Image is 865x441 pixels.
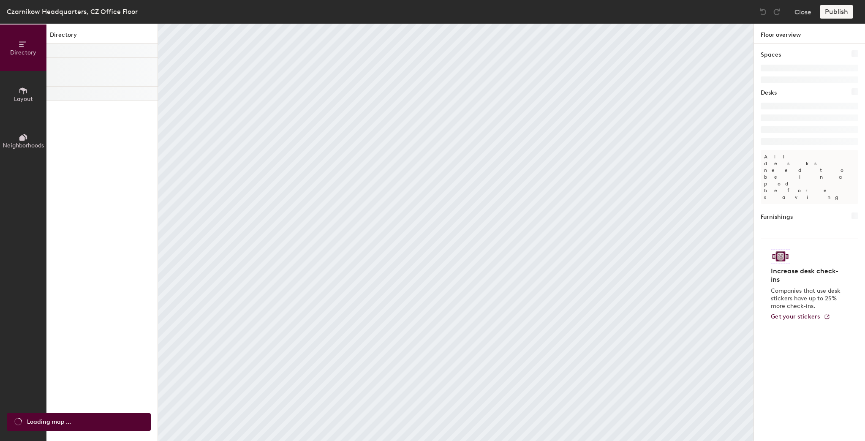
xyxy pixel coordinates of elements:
canvas: Map [158,24,753,441]
img: Sticker logo [771,249,790,264]
h1: Directory [46,30,158,44]
div: Czarnikow Headquarters, CZ Office Floor [7,6,138,17]
a: Get your stickers [771,313,830,321]
span: Directory [10,49,36,56]
span: Neighborhoods [3,142,44,149]
span: Get your stickers [771,313,820,320]
img: Redo [773,8,781,16]
h4: Increase desk check-ins [771,267,843,284]
span: Layout [14,95,33,103]
p: Companies that use desk stickers have up to 25% more check-ins. [771,287,843,310]
span: Loading map ... [27,417,71,427]
h1: Furnishings [761,212,793,222]
h1: Desks [761,88,777,98]
h1: Floor overview [754,24,865,44]
button: Close [794,5,811,19]
h1: Spaces [761,50,781,60]
p: All desks need to be in a pod before saving [761,150,858,204]
img: Undo [759,8,767,16]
